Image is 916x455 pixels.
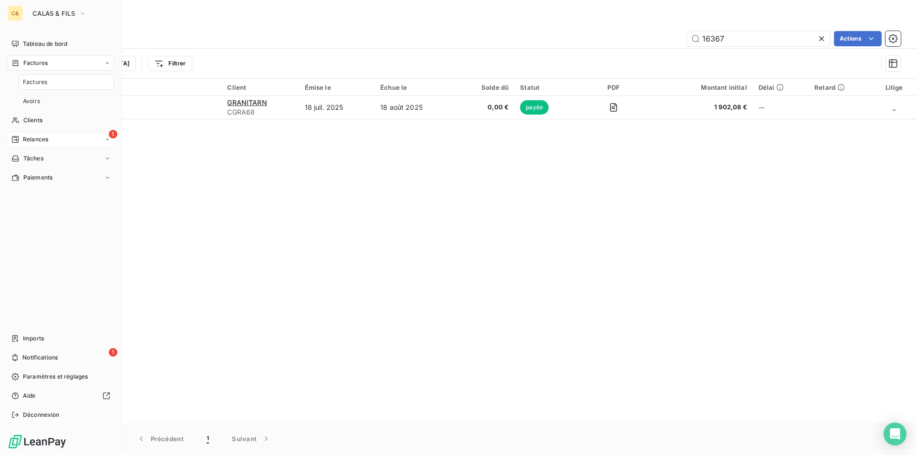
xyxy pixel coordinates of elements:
a: Aide [8,388,114,403]
img: Logo LeanPay [8,434,67,449]
span: Imports [23,334,44,343]
div: Émise le [305,84,369,91]
button: 1 [195,429,220,449]
span: Notifications [22,353,58,362]
span: Factures [23,78,47,86]
span: Déconnexion [23,411,60,419]
span: Tâches [23,154,43,163]
a: Tâches [8,151,114,166]
span: Paramètres et réglages [23,372,88,381]
span: Tableau de bord [23,40,67,48]
td: 18 août 2025 [375,96,456,119]
span: 0,00 € [462,103,509,112]
div: Litige [878,84,910,91]
div: Solde dû [462,84,509,91]
span: GRANITARN [227,98,267,106]
span: 1 902,08 € [655,103,747,112]
a: Factures [19,74,114,90]
td: 18 juil. 2025 [299,96,375,119]
div: Délai [759,84,803,91]
div: Échue le [380,84,450,91]
span: payée [520,100,549,115]
a: Paramètres et réglages [8,369,114,384]
div: C& [8,6,23,21]
button: Suivant [220,429,282,449]
a: Clients [8,113,114,128]
span: 1 [207,434,209,444]
div: Statut [520,84,572,91]
a: Imports [8,331,114,346]
span: Avoirs [23,97,40,106]
div: Open Intercom Messenger [884,423,906,445]
button: Précédent [125,429,195,449]
button: Filtrer [148,56,192,71]
span: Factures [23,59,48,67]
a: Avoirs [19,94,114,109]
span: Relances [23,135,48,144]
span: CALAS & FILS [32,10,75,17]
span: _ [893,103,895,111]
div: PDF [584,84,643,91]
input: Rechercher [687,31,830,46]
a: 1Relances [8,132,114,147]
span: 1 [109,348,117,357]
div: Montant initial [655,84,747,91]
a: FacturesFacturesAvoirs [8,55,114,109]
a: Tableau de bord [8,36,114,52]
a: Paiements [8,170,114,185]
span: Paiements [23,173,52,182]
span: Aide [23,392,36,400]
span: Clients [23,116,42,125]
td: -- [753,96,809,119]
button: Actions [834,31,882,46]
span: 1 [109,130,117,138]
div: Client [227,84,293,91]
div: Retard [814,84,866,91]
span: CGRA68 [227,107,293,117]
